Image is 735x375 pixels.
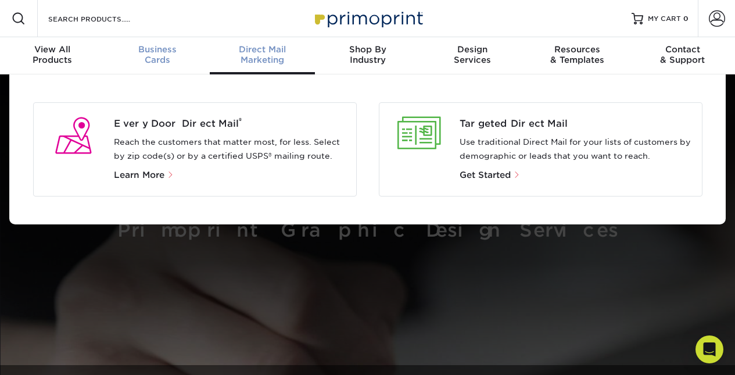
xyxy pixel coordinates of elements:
span: MY CART [648,14,681,24]
img: Primoprint [310,6,426,31]
div: Marketing [210,44,315,65]
input: SEARCH PRODUCTS..... [47,12,160,26]
a: BusinessCards [105,37,210,74]
a: Targeted Direct Mail [460,117,693,131]
a: Learn More [114,171,179,180]
span: Contact [630,44,735,55]
div: Industry [315,44,420,65]
a: DesignServices [420,37,525,74]
a: Shop ByIndustry [315,37,420,74]
a: Every Door Direct Mail® [114,117,347,131]
span: Learn More [114,170,164,180]
div: & Support [630,44,735,65]
p: Reach the customers that matter most, for less. Select by zip code(s) or by a certified USPS® mai... [114,135,347,163]
a: Get Started [460,171,521,180]
sup: ® [239,116,242,125]
div: Cards [105,44,210,65]
div: Services [420,44,525,65]
div: Open Intercom Messenger [695,335,723,363]
a: Contact& Support [630,37,735,74]
span: Design [420,44,525,55]
span: Direct Mail [210,44,315,55]
span: Resources [525,44,630,55]
span: Shop By [315,44,420,55]
a: Resources& Templates [525,37,630,74]
span: 0 [683,15,689,23]
a: Direct MailMarketing [210,37,315,74]
span: Get Started [460,170,511,180]
p: Use traditional Direct Mail for your lists of customers by demographic or leads that you want to ... [460,135,693,163]
span: Business [105,44,210,55]
span: Every Door Direct Mail [114,117,347,131]
div: & Templates [525,44,630,65]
